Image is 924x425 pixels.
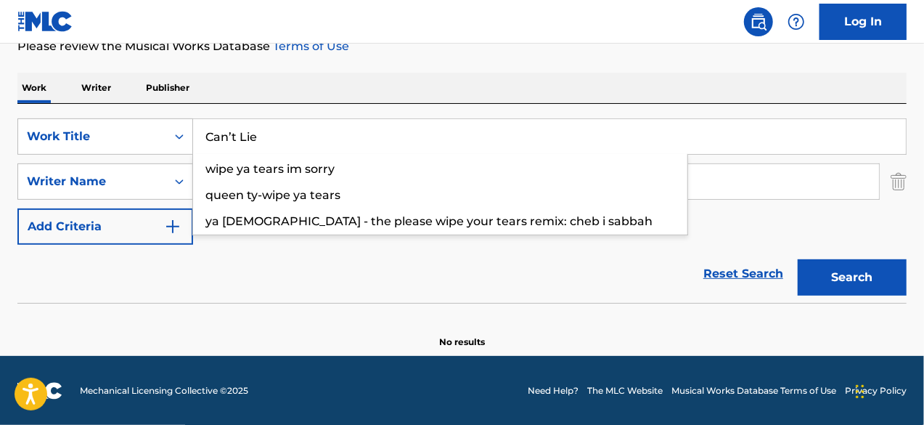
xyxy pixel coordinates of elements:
[744,7,773,36] a: Public Search
[17,118,907,303] form: Search Form
[788,13,805,31] img: help
[851,355,924,425] iframe: Chat Widget
[205,162,335,176] span: wipe ya tears im sorry
[819,4,907,40] a: Log In
[164,218,181,235] img: 9d2ae6d4665cec9f34b9.svg
[205,188,340,202] span: queen ty-wipe ya tears
[528,384,578,397] a: Need Help?
[270,39,349,53] a: Terms of Use
[798,259,907,296] button: Search
[17,38,907,55] p: Please review the Musical Works Database
[17,73,51,103] p: Work
[17,11,73,32] img: MLC Logo
[27,128,158,145] div: Work Title
[17,382,62,400] img: logo
[142,73,194,103] p: Publisher
[782,7,811,36] div: Help
[17,209,193,245] button: Add Criteria
[750,13,767,31] img: search
[439,318,485,349] p: No results
[891,163,907,200] img: Delete Criterion
[671,384,836,397] a: Musical Works Database Terms of Use
[80,384,248,397] span: Mechanical Licensing Collective © 2025
[845,384,907,397] a: Privacy Policy
[696,258,790,290] a: Reset Search
[27,173,158,190] div: Writer Name
[587,384,663,397] a: The MLC Website
[77,73,115,103] p: Writer
[205,214,653,228] span: ya [DEMOGRAPHIC_DATA] - the please wipe your tears remix: cheb i sabbah
[856,370,864,413] div: Drag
